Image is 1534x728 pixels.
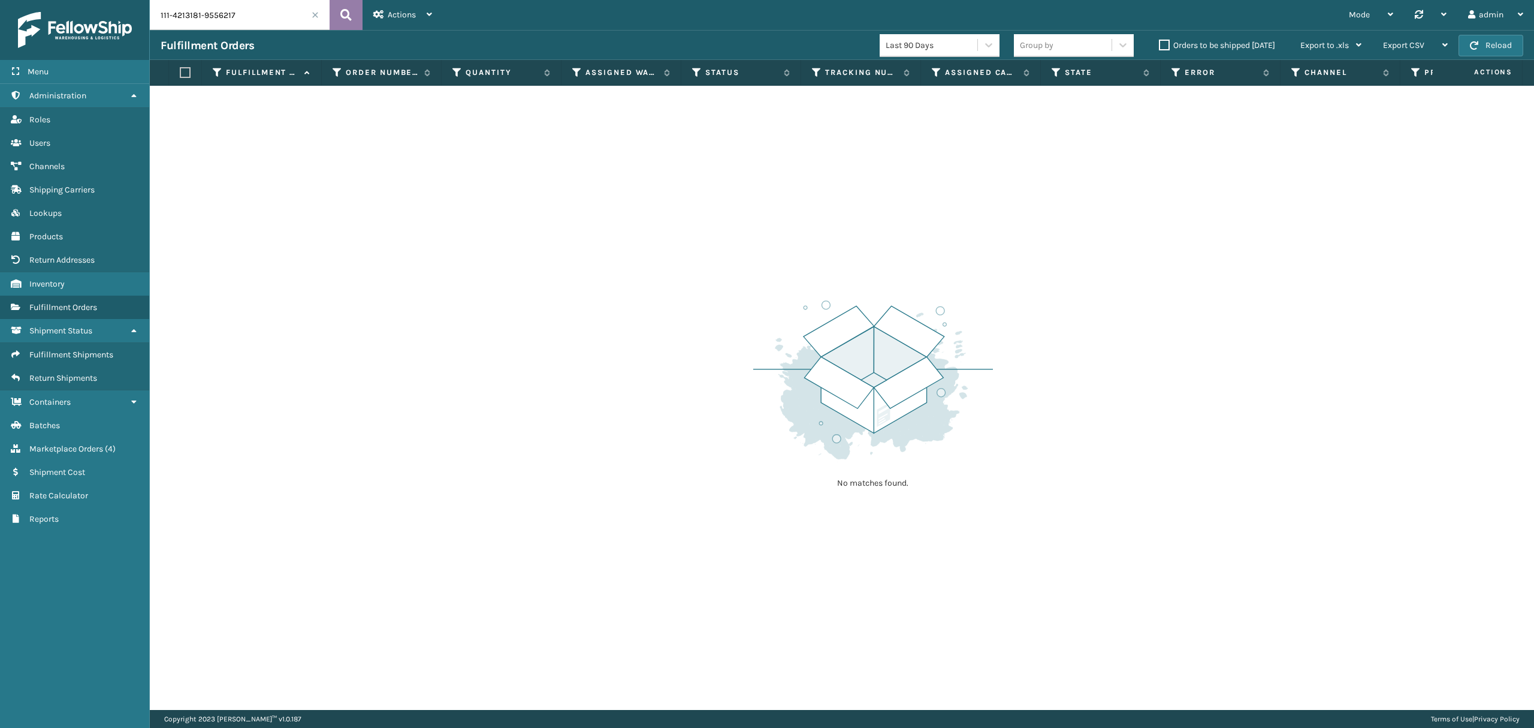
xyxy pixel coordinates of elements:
[29,115,50,125] span: Roles
[1424,67,1497,78] label: Product SKU
[1458,35,1523,56] button: Reload
[945,67,1017,78] label: Assigned Carrier Service
[705,67,778,78] label: Status
[29,138,50,148] span: Users
[1185,67,1257,78] label: Error
[29,161,65,172] span: Channels
[29,185,95,195] span: Shipping Carriers
[886,39,979,52] div: Last 90 Days
[105,444,116,454] span: ( 4 )
[18,12,132,48] img: logo
[28,67,49,77] span: Menu
[1436,62,1520,82] span: Actions
[29,91,86,101] span: Administration
[29,326,92,336] span: Shipment Status
[1383,40,1424,50] span: Export CSV
[585,67,658,78] label: Assigned Warehouse
[1020,39,1053,52] div: Group by
[29,255,95,265] span: Return Addresses
[164,710,301,728] p: Copyright 2023 [PERSON_NAME]™ v 1.0.187
[346,67,418,78] label: Order Number
[825,67,898,78] label: Tracking Number
[29,373,97,383] span: Return Shipments
[226,67,298,78] label: Fulfillment Order Id
[29,420,60,431] span: Batches
[29,208,62,218] span: Lookups
[1304,67,1377,78] label: Channel
[1300,40,1349,50] span: Export to .xls
[29,397,71,407] span: Containers
[1431,715,1472,723] a: Terms of Use
[29,444,103,454] span: Marketplace Orders
[161,38,254,53] h3: Fulfillment Orders
[29,302,97,312] span: Fulfillment Orders
[466,67,538,78] label: Quantity
[29,491,88,501] span: Rate Calculator
[29,231,63,242] span: Products
[29,514,59,524] span: Reports
[1349,10,1370,20] span: Mode
[1474,715,1520,723] a: Privacy Policy
[29,279,65,289] span: Inventory
[29,350,113,360] span: Fulfillment Shipments
[1159,40,1275,50] label: Orders to be shipped [DATE]
[1065,67,1137,78] label: State
[29,467,85,477] span: Shipment Cost
[388,10,416,20] span: Actions
[1431,710,1520,728] div: |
